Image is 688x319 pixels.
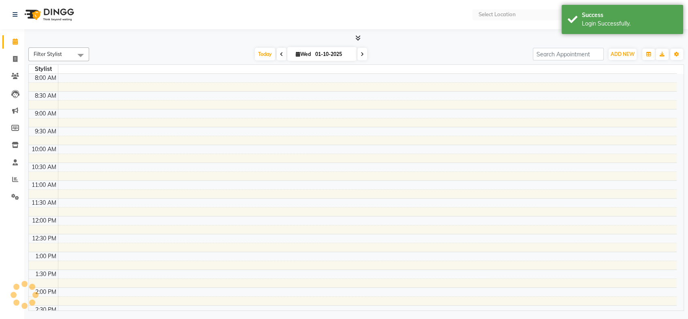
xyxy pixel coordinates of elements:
span: Today [255,48,275,60]
div: 11:00 AM [30,181,58,189]
div: 11:30 AM [30,199,58,207]
img: logo [21,3,76,26]
div: 8:00 AM [33,74,58,82]
div: 12:00 PM [30,216,58,225]
div: Success [582,11,677,19]
div: 2:30 PM [34,306,58,314]
div: 10:30 AM [30,163,58,171]
div: Login Successfully. [582,19,677,28]
div: Stylist [29,65,58,73]
div: 8:30 AM [33,92,58,100]
input: 2025-10-01 [313,48,353,60]
div: 10:00 AM [30,145,58,154]
span: Wed [294,51,313,57]
div: 1:30 PM [34,270,58,278]
div: 12:30 PM [30,234,58,243]
span: ADD NEW [611,51,635,57]
span: Filter Stylist [34,51,62,57]
div: 9:00 AM [33,109,58,118]
div: 9:30 AM [33,127,58,136]
button: ADD NEW [609,49,637,60]
input: Search Appointment [533,48,604,60]
div: Select Location [478,11,515,19]
div: 1:00 PM [34,252,58,261]
div: 2:00 PM [34,288,58,296]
